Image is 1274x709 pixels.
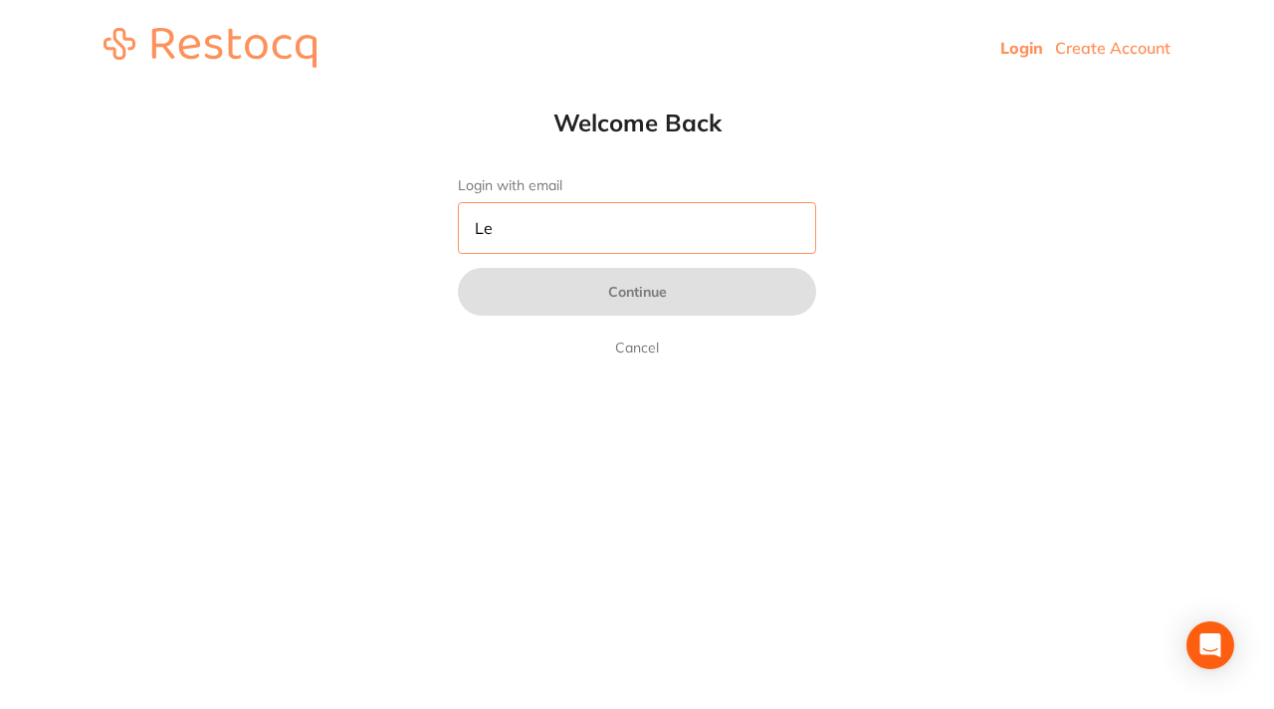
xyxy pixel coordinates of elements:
a: Create Account [1055,38,1170,58]
a: Login [1000,38,1043,58]
button: Continue [458,268,816,316]
a: Cancel [611,336,663,359]
h1: Welcome Back [418,108,856,137]
img: restocq_logo.svg [104,28,317,68]
div: Open Intercom Messenger [1186,621,1234,669]
label: Login with email [458,177,816,194]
